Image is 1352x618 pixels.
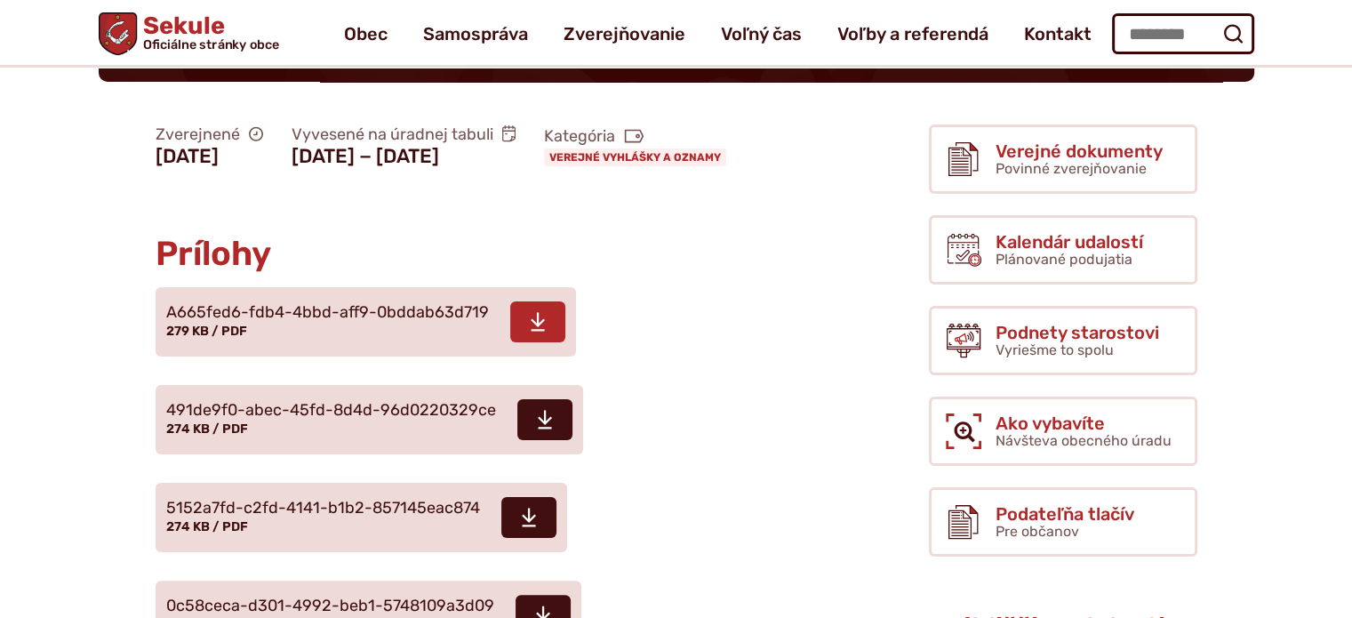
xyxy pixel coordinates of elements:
[996,341,1114,358] span: Vyriešme to spolu
[996,413,1172,433] span: Ako vybavíte
[156,145,263,168] figcaption: [DATE]
[929,397,1197,466] a: Ako vybavíte Návšteva obecného úradu
[156,385,583,454] a: 491de9f0-abec-45fd-8d4d-96d0220329ce 274 KB / PDF
[996,141,1163,161] span: Verejné dokumenty
[166,324,247,339] span: 279 KB / PDF
[544,148,726,166] a: Verejné vyhlášky a oznamy
[929,487,1197,557] a: Podateľňa tlačív Pre občanov
[166,402,496,420] span: 491de9f0-abec-45fd-8d4d-96d0220329ce
[156,236,787,273] h2: Prílohy
[344,9,388,59] a: Obec
[166,500,480,518] span: 5152a7fd-c2fd-4141-b1b2-857145eac874
[166,304,489,322] span: A665fed6-fdb4-4bbd-aff9-0bddab63d719
[996,504,1134,524] span: Podateľňa tlačív
[996,523,1079,540] span: Pre občanov
[156,124,263,145] span: Zverejnené
[929,124,1197,194] a: Verejné dokumenty Povinné zverejňovanie
[156,483,567,552] a: 5152a7fd-c2fd-4141-b1b2-857145eac874 274 KB / PDF
[721,9,802,59] a: Voľný čas
[137,14,279,52] span: Sekule
[423,9,528,59] a: Samospráva
[996,323,1159,342] span: Podnety starostovi
[166,421,248,437] span: 274 KB / PDF
[996,232,1143,252] span: Kalendár udalostí
[99,12,279,55] a: Logo Sekule, prejsť na domovskú stránku.
[996,432,1172,449] span: Návšteva obecného úradu
[292,145,516,168] figcaption: [DATE] − [DATE]
[929,306,1197,375] a: Podnety starostovi Vyriešme to spolu
[837,9,988,59] a: Voľby a referendá
[166,519,248,534] span: 274 KB / PDF
[996,160,1147,177] span: Povinné zverejňovanie
[1024,9,1092,59] a: Kontakt
[142,38,279,51] span: Oficiálne stránky obce
[292,124,516,145] span: Vyvesené na úradnej tabuli
[564,9,685,59] a: Zverejňovanie
[166,598,494,615] span: 0c58ceca-d301-4992-beb1-5748109a3d09
[156,287,576,357] a: A665fed6-fdb4-4bbd-aff9-0bddab63d719 279 KB / PDF
[544,126,733,147] span: Kategória
[99,12,137,55] img: Prejsť na domovskú stránku
[996,251,1132,268] span: Plánované podujatia
[929,215,1197,285] a: Kalendár udalostí Plánované podujatia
